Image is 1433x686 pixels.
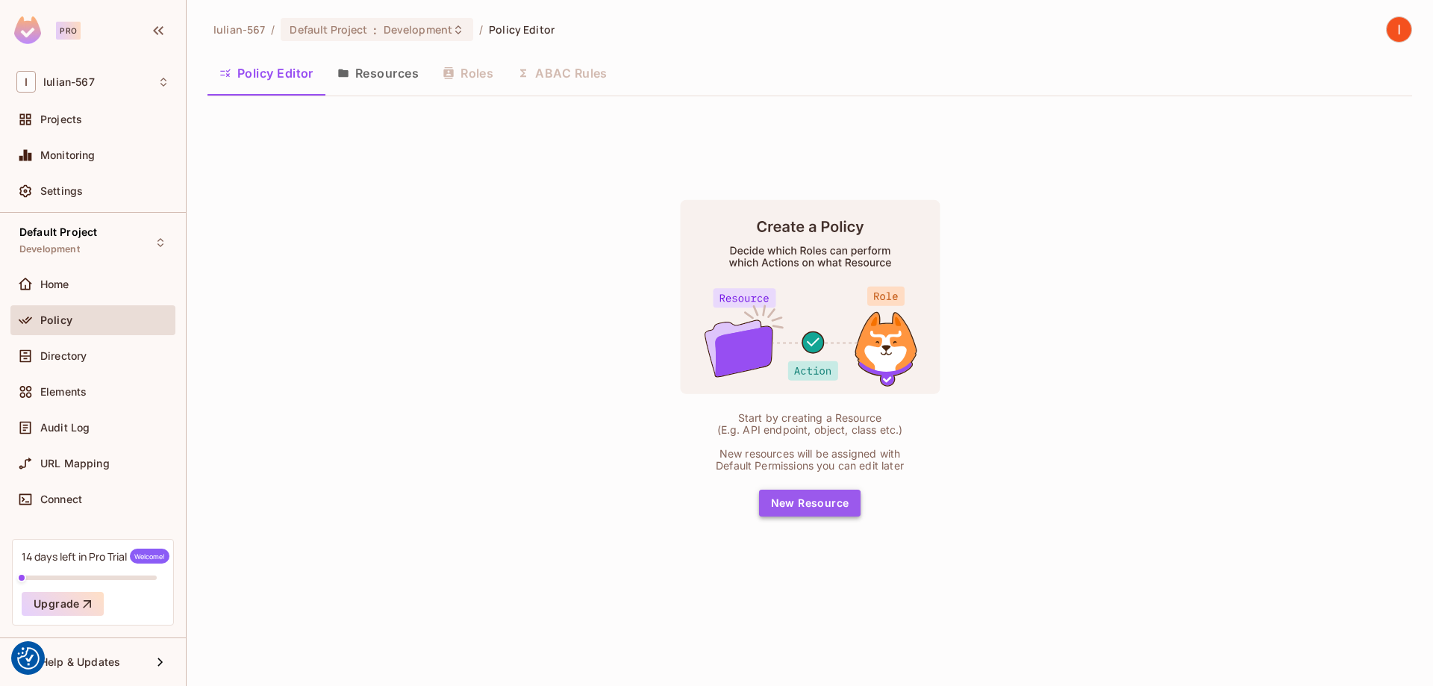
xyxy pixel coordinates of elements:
[130,549,169,564] span: Welcome!
[709,448,911,472] div: New resources will be assigned with Default Permissions you can edit later
[207,54,325,92] button: Policy Editor
[19,243,80,255] span: Development
[489,22,555,37] span: Policy Editor
[56,22,81,40] div: Pro
[17,647,40,670] img: Revisit consent button
[40,149,96,161] span: Monitoring
[19,226,97,238] span: Default Project
[14,16,41,44] img: SReyMgAAAABJRU5ErkJggg==
[325,54,431,92] button: Resources
[709,412,911,436] div: Start by creating a Resource (E.g. API endpoint, object, class etc.)
[40,185,83,197] span: Settings
[213,22,265,37] span: the active workspace
[40,656,120,668] span: Help & Updates
[40,386,87,398] span: Elements
[22,549,169,564] div: 14 days left in Pro Trial
[40,278,69,290] span: Home
[40,422,90,434] span: Audit Log
[479,22,483,37] li: /
[271,22,275,37] li: /
[759,490,861,517] button: New Resource
[43,76,95,88] span: Workspace: Iulian-567
[290,22,367,37] span: Default Project
[22,592,104,616] button: Upgrade
[40,493,82,505] span: Connect
[17,647,40,670] button: Consent Preferences
[40,458,110,470] span: URL Mapping
[1387,17,1411,42] img: Iulian
[372,24,378,36] span: :
[384,22,452,37] span: Development
[40,350,87,362] span: Directory
[16,71,36,93] span: I
[40,113,82,125] span: Projects
[40,314,72,326] span: Policy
